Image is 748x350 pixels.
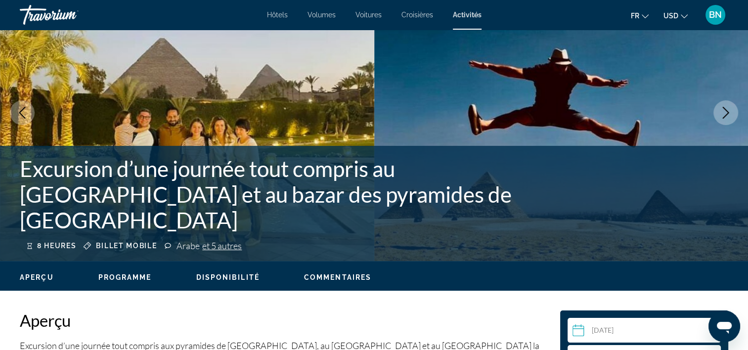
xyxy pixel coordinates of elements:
span: Fr [631,12,639,20]
a: Croisières [401,11,433,19]
button: Menu utilisateur [703,4,728,25]
span: 8 heures [37,242,76,250]
h2: Aperçu [20,310,550,330]
a: Volumes [308,11,336,19]
a: Travorium [20,2,119,28]
button: Image suivante [713,100,738,125]
span: USD [663,12,678,20]
a: Hôtels [267,11,288,19]
span: Disponibilité [196,273,260,281]
button: Disponibilité [196,273,260,282]
iframe: Bouton de lancement de la fenêtre de messagerie [708,310,740,342]
button: Changer de devise [663,8,688,23]
button: Commentaires [304,273,371,282]
button: Aperçu [20,273,54,282]
button: Changer la langue [631,8,649,23]
span: Programme [98,273,152,281]
button: Programme [98,273,152,282]
span: Commentaires [304,273,371,281]
span: Billet mobile [96,242,157,250]
a: Voitures [355,11,382,19]
h1: Excursion d’une journée tout compris au [GEOGRAPHIC_DATA] et au bazar des pyramides de [GEOGRAPHI... [20,156,570,233]
span: Aperçu [20,273,54,281]
font: Arabe [176,240,200,251]
span: et 5 autres [202,240,242,251]
span: BN [709,10,722,20]
a: Activités [453,11,482,19]
button: Image précédente [10,100,35,125]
